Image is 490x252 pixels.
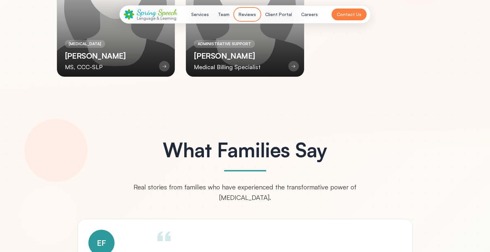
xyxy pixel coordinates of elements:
[291,63,296,69] span: →
[214,9,233,20] button: Team
[194,40,255,48] div: ADMINISTRATIVE SUPPORT
[65,62,126,71] div: MS, CCC-SLP
[332,9,367,20] button: Contact Us
[137,8,156,17] span: Spring
[65,50,126,61] h3: [PERSON_NAME]
[137,16,177,20] div: Language & Learning
[162,63,167,69] span: →
[261,9,296,20] button: Client Portal
[134,183,356,202] span: Real stories from families who have experienced the transformative power of [MEDICAL_DATA].
[297,9,322,20] button: Careers
[158,8,177,17] span: Speech
[187,9,213,20] button: Services
[65,40,105,48] div: [MEDICAL_DATA]
[46,140,444,160] h2: What Families Say
[194,62,261,71] div: Medical Billing Specialist
[194,50,261,61] h3: [PERSON_NAME]
[235,9,260,20] button: Reviews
